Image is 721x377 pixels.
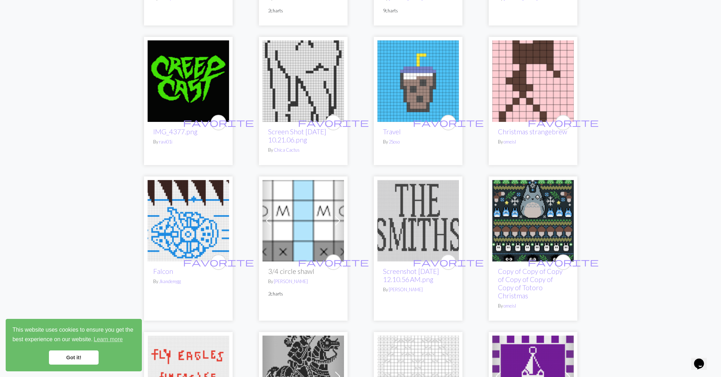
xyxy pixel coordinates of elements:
span: favorite [183,117,254,128]
button: favourite [555,115,571,130]
span: favorite [298,257,369,268]
a: ravi01i [159,139,172,145]
p: By [383,286,453,293]
i: favourite [528,116,599,130]
span: This website uses cookies to ensure you get the best experience on our website. [12,326,135,345]
iframe: chat widget [691,349,714,370]
a: Chica Cactus [274,147,300,153]
i: favourite [413,116,484,130]
h2: 3/4 circle shawl [268,267,338,275]
a: Falcon [148,216,229,223]
button: favourite [211,115,226,130]
a: IMG_4377.png [148,77,229,84]
p: By [268,147,338,153]
p: By [153,278,223,285]
a: Christmas strangebrew [492,77,574,84]
i: favourite [183,116,254,130]
button: favourite [555,254,571,270]
a: Christmas strangebrew [498,128,567,136]
i: favourite [528,255,599,269]
p: 2 charts [268,7,338,14]
i: favourite [183,255,254,269]
div: cookieconsent [6,319,142,371]
img: Milk tea [377,40,459,122]
a: Travel [383,128,401,136]
p: 2 charts [268,291,338,297]
a: Screenshot [DATE] 12.10.56 AM.png [383,267,439,283]
button: favourite [326,254,341,270]
button: favourite [440,254,456,270]
i: favourite [413,255,484,269]
a: [PERSON_NAME] [274,278,308,284]
span: favorite [413,117,484,128]
a: 2Soso [389,139,400,145]
a: omeisl [504,303,516,309]
p: By [498,303,568,309]
img: Totoro Christmas [492,180,574,261]
p: By [153,139,223,145]
span: favorite [528,117,599,128]
button: favourite [326,115,341,130]
a: Screen Shot 2025-09-26 at 10.21.06.png [262,77,344,84]
a: Copy of Copy of Copy of Copy of Copy of Copy of Totoro Christmas [498,267,562,300]
a: Totoro Christmas [492,216,574,223]
span: favorite [413,257,484,268]
p: By [498,139,568,145]
a: IMG_4377.png [153,128,198,136]
img: IMG_4377.png [148,40,229,122]
a: [PERSON_NAME] [389,287,423,292]
i: favourite [298,255,369,269]
span: favorite [183,257,254,268]
p: 9 charts [383,7,453,14]
button: favourite [211,254,226,270]
p: By [383,139,453,145]
img: 3/4 circle shawl [262,180,344,261]
a: Milk tea [377,77,459,84]
p: By [268,278,338,285]
img: Falcon [148,180,229,261]
a: learn more about cookies [93,334,124,345]
span: favorite [528,257,599,268]
span: favorite [298,117,369,128]
img: Christmas strangebrew [492,40,574,122]
a: The Smiths [377,216,459,223]
a: dismiss cookie message [49,350,99,365]
a: Jkanderegg [159,278,181,284]
img: Screen Shot 2025-09-26 at 10.21.06.png [262,40,344,122]
i: favourite [298,116,369,130]
a: 3/4 circle shawl [262,216,344,223]
button: favourite [440,115,456,130]
a: Screen Shot [DATE] 10.21.06.png [268,128,326,144]
a: omeisl [504,139,516,145]
a: Falcon [153,267,173,275]
img: The Smiths [377,180,459,261]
